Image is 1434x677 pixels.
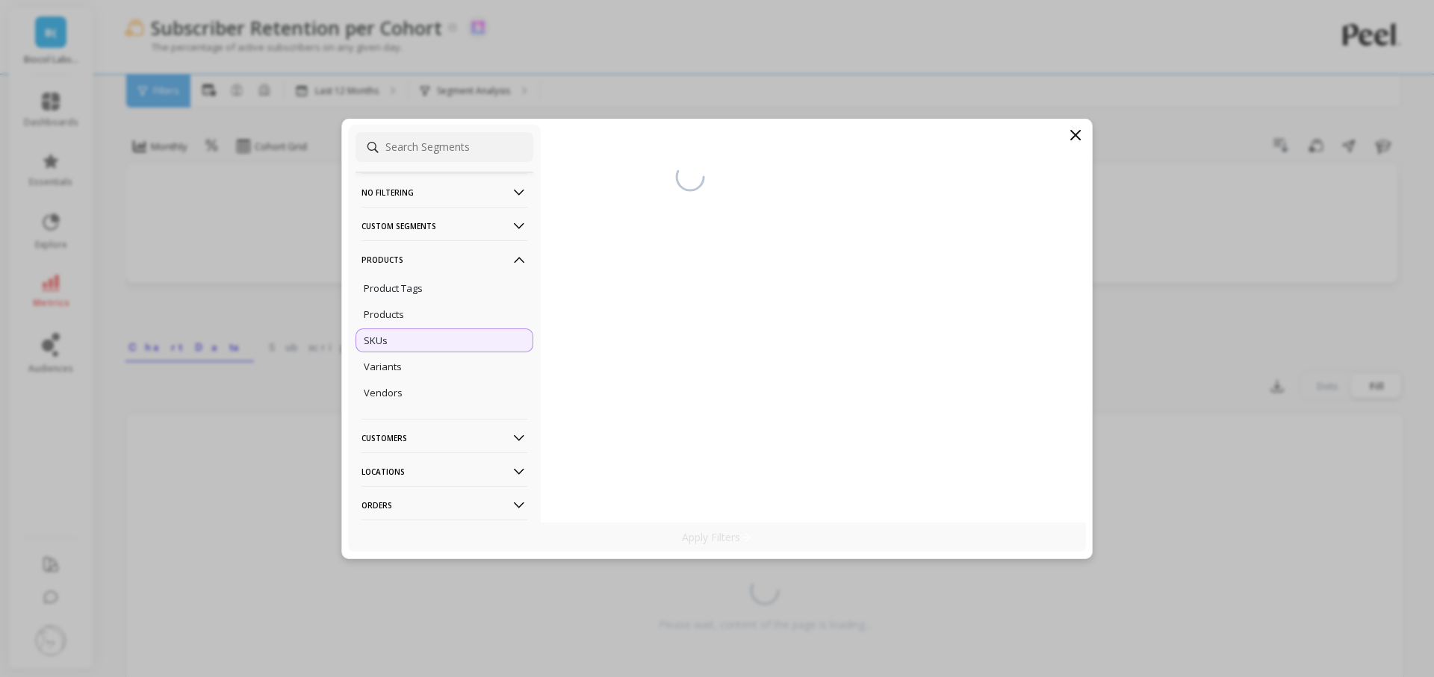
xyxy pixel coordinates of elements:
[364,308,404,321] p: Products
[361,173,527,211] p: No filtering
[361,207,527,245] p: Custom Segments
[682,530,753,544] p: Apply Filters
[364,281,423,295] p: Product Tags
[361,452,527,490] p: Locations
[361,486,527,524] p: Orders
[364,334,388,347] p: SKUs
[364,386,403,399] p: Vendors
[364,360,402,373] p: Variants
[361,419,527,457] p: Customers
[356,132,533,162] input: Search Segments
[361,520,527,558] p: Subscriptions
[361,240,527,278] p: Products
